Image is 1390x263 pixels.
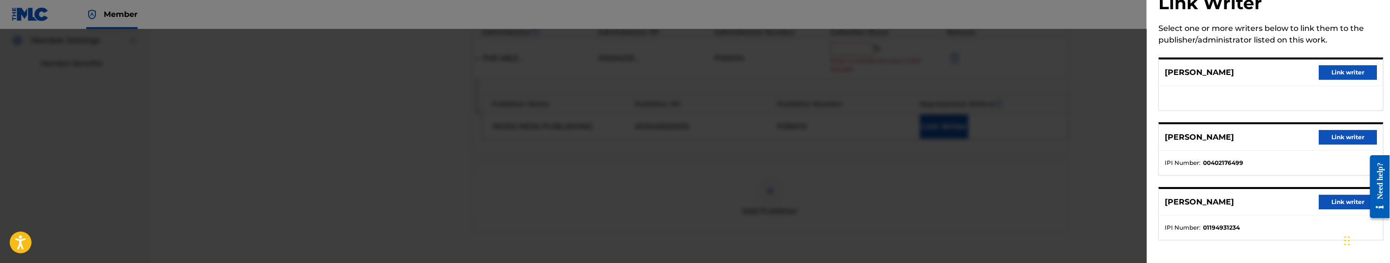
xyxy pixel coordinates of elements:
[1363,148,1390,226] iframe: Resource Center
[1165,159,1201,167] span: IPI Number :
[1158,23,1383,46] div: Select one or more writers below to link them to the publisher/administrator listed on this work.
[1165,67,1234,78] p: [PERSON_NAME]
[1165,131,1234,143] p: [PERSON_NAME]
[1165,223,1201,232] span: IPI Number :
[12,7,49,21] img: MLC Logo
[1319,65,1377,80] button: Link writer
[1319,195,1377,209] button: Link writer
[1203,223,1240,232] strong: 01194931234
[1344,226,1350,255] div: Drag
[1203,159,1243,167] strong: 00402176499
[86,9,98,20] img: Top Rightsholder
[1165,196,1234,208] p: [PERSON_NAME]
[1319,130,1377,145] button: Link writer
[104,9,138,20] span: Member
[1342,217,1390,263] iframe: Chat Widget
